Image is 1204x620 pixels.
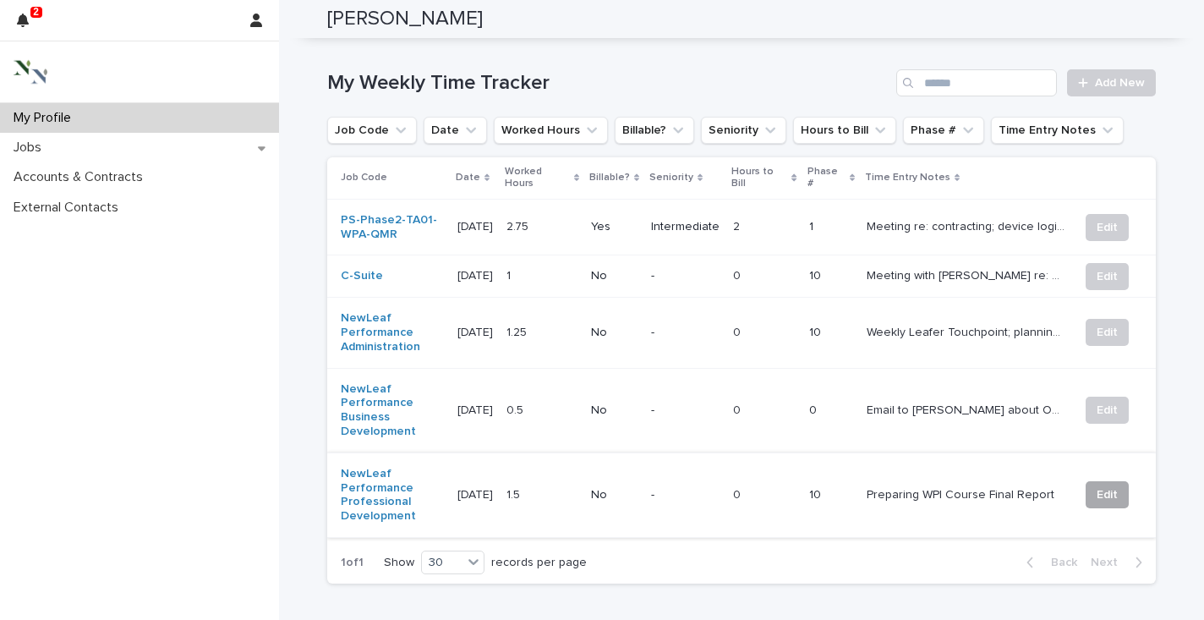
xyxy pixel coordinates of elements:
p: 2.75 [506,217,532,234]
span: Edit [1097,219,1118,236]
tr: NewLeaf Performance Business Development [DATE][DATE] 0.50.5 No-00 0Email to [PERSON_NAME] about ... [327,368,1156,453]
span: Edit [1097,324,1118,341]
button: Time Entry Notes [991,117,1124,144]
p: 10 [809,488,853,502]
p: Billable? [589,168,630,187]
p: 0 [733,400,744,418]
p: Meeting re: contracting; device login and troubleshooting; email to Kristina; correspondence with... [867,217,1069,234]
h2: [PERSON_NAME] [327,7,483,31]
button: Edit [1086,263,1129,290]
p: 1.5 [506,485,523,502]
p: 0 [809,403,853,418]
button: Edit [1086,397,1129,424]
tr: C-Suite [DATE][DATE] 11 No-00 10Meeting with [PERSON_NAME] re: webinarMeeting with [PERSON_NAME] ... [327,255,1156,298]
p: My Profile [7,110,85,126]
p: - [651,326,720,340]
p: Time Entry Notes [865,168,950,187]
p: Seniority [649,168,693,187]
p: 2025-08-11 [457,322,496,340]
p: No [591,488,638,502]
p: Date [456,168,480,187]
button: Billable? [615,117,694,144]
p: External Contacts [7,200,132,216]
p: records per page [491,556,587,570]
p: Intermediate [651,220,720,234]
p: 2025-08-11 [457,217,496,234]
p: 10 [809,326,853,340]
button: Edit [1086,214,1129,241]
span: Edit [1097,486,1118,503]
a: PS-Phase2-TA01-WPA-QMR [341,213,444,242]
button: Next [1084,555,1156,570]
button: Hours to Bill [793,117,896,144]
p: 0.5 [506,400,527,418]
p: 2025-08-11 [457,266,496,283]
a: Add New [1067,69,1156,96]
p: 1 [809,220,853,234]
p: - [651,269,720,283]
p: Email to Anna Basile about OPL culture strategy [867,400,1069,418]
p: Preparing WPI Course Final Report [867,485,1058,502]
p: 1 of 1 [327,542,377,584]
p: - [651,488,720,502]
img: 3bAFpBnQQY6ys9Fa9hsD [14,55,47,89]
p: Worked Hours [505,162,570,194]
p: 2 [733,217,743,234]
span: Add New [1095,77,1145,89]
button: Edit [1086,481,1129,508]
div: 30 [422,554,462,572]
p: 2025-08-11 [457,485,496,502]
p: 2025-08-11 [457,400,496,418]
span: Edit [1097,268,1118,285]
p: 10 [809,269,853,283]
p: Job Code [341,168,387,187]
p: - [651,403,720,418]
p: 1 [506,266,514,283]
p: 0 [733,322,744,340]
p: Show [384,556,414,570]
a: C-Suite [341,269,383,283]
button: Worked Hours [494,117,608,144]
p: 2 [33,6,39,18]
p: No [591,326,638,340]
span: Next [1091,557,1128,568]
p: 0 [733,266,744,283]
p: Weekly Leafer Touchpoint; planning for the week [867,322,1069,340]
p: Hours to Bill [731,162,787,194]
button: Back [1013,555,1084,570]
p: Phase # [807,162,846,194]
a: NewLeaf Performance Professional Development [341,467,444,524]
p: No [591,269,638,283]
p: Meeting with [PERSON_NAME] re: webinar [867,266,1069,283]
tr: NewLeaf Performance Professional Development [DATE][DATE] 1.51.5 No-00 10Preparing WPI Course Fin... [327,453,1156,537]
span: Edit [1097,402,1118,419]
button: Edit [1086,319,1129,346]
button: Seniority [701,117,786,144]
p: Yes [591,220,638,234]
button: Job Code [327,117,417,144]
a: NewLeaf Performance Administration [341,311,444,354]
tr: NewLeaf Performance Administration [DATE][DATE] 1.251.25 No-00 10Weekly Leafer Touchpoint; planni... [327,298,1156,368]
button: Phase # [903,117,984,144]
h1: My Weekly Time Tracker [327,71,889,96]
a: NewLeaf Performance Business Development [341,382,444,439]
p: Accounts & Contracts [7,169,156,185]
input: Search [896,69,1057,96]
p: 1.25 [506,322,530,340]
div: 2 [17,10,39,41]
span: Back [1041,557,1077,568]
tr: PS-Phase2-TA01-WPA-QMR [DATE][DATE] 2.752.75 YesIntermediate22 1Meeting re: contracting; device l... [327,199,1156,255]
p: No [591,403,638,418]
p: Jobs [7,140,55,156]
button: Date [424,117,487,144]
p: 0 [733,485,744,502]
